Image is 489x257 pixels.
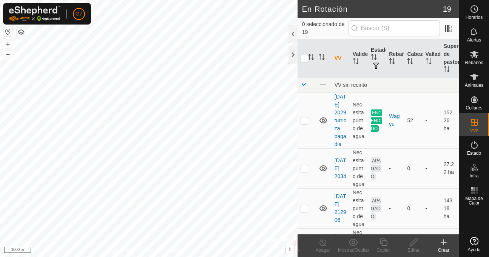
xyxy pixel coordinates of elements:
[466,15,483,20] span: Horarios
[302,5,443,14] h2: En Rotación
[398,247,429,254] div: Editar
[335,94,347,147] a: [DATE] 2029turrioza bagadia
[423,39,441,78] th: Vallado
[335,157,346,179] a: [DATE] 2034
[9,6,60,22] img: Logo Gallagher
[17,28,26,37] button: Capas del Mapa
[461,196,487,205] span: Mapa de Calor
[423,92,441,148] td: -
[371,157,381,180] span: APAGADO
[470,128,478,133] span: VVs
[350,39,368,78] th: Validez
[335,193,346,223] a: [DATE] 212906
[350,92,368,148] td: Necesita punto de agua
[429,247,459,254] div: Crear
[404,39,422,78] th: Cabezas
[423,148,441,188] td: -
[371,55,377,61] p-sorticon: Activar para ordenar
[368,247,398,254] div: Copiar
[353,59,359,65] p-sorticon: Activar para ordenar
[426,59,432,65] p-sorticon: Activar para ordenar
[319,55,325,61] p-sorticon: Activar para ordenar
[3,40,12,49] button: +
[467,38,481,42] span: Alertas
[468,248,481,252] span: Ayuda
[3,27,12,36] button: Restablecer Mapa
[389,112,401,128] div: Wagyu
[350,148,368,188] td: Necesita punto de agua
[332,39,350,78] th: VV
[284,248,301,253] span: Eliminar
[441,92,459,148] td: 152.26 ha
[469,174,478,178] span: Infra
[162,247,188,254] a: Contáctenos
[466,106,482,110] span: Collares
[404,92,422,148] td: 52
[350,188,368,228] td: Necesita punto de agua
[441,188,459,228] td: 143.18 ha
[286,245,294,254] button: i
[459,234,489,255] a: Ayuda
[289,246,290,252] span: i
[467,151,481,155] span: Estado
[407,59,413,65] p-sorticon: Activar para ordenar
[371,197,381,220] span: APAGADO
[302,20,349,36] span: 0 seleccionado de 19
[441,148,459,188] td: 27.22 ha
[389,165,401,172] div: -
[349,20,440,36] input: Buscar (S)
[465,60,483,65] span: Rebaños
[368,39,386,78] th: Estado
[3,49,12,58] button: –
[308,55,314,61] p-sorticon: Activar para ordenar
[404,148,422,188] td: 0
[465,83,483,88] span: Animales
[338,247,368,254] div: Mostrar/Ocultar
[443,3,451,15] span: 19
[335,82,456,88] div: VV sin recinto
[441,39,459,78] th: Superficie de pastoreo
[308,247,338,254] div: Apagar
[386,39,404,78] th: Rebaño
[389,205,401,212] div: -
[389,59,395,65] p-sorticon: Activar para ordenar
[444,67,450,73] p-sorticon: Activar para ordenar
[404,188,422,228] td: 0
[423,188,441,228] td: -
[76,10,83,18] span: G7
[110,247,153,254] a: Política de Privacidad
[371,109,382,132] span: ENCENDIDO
